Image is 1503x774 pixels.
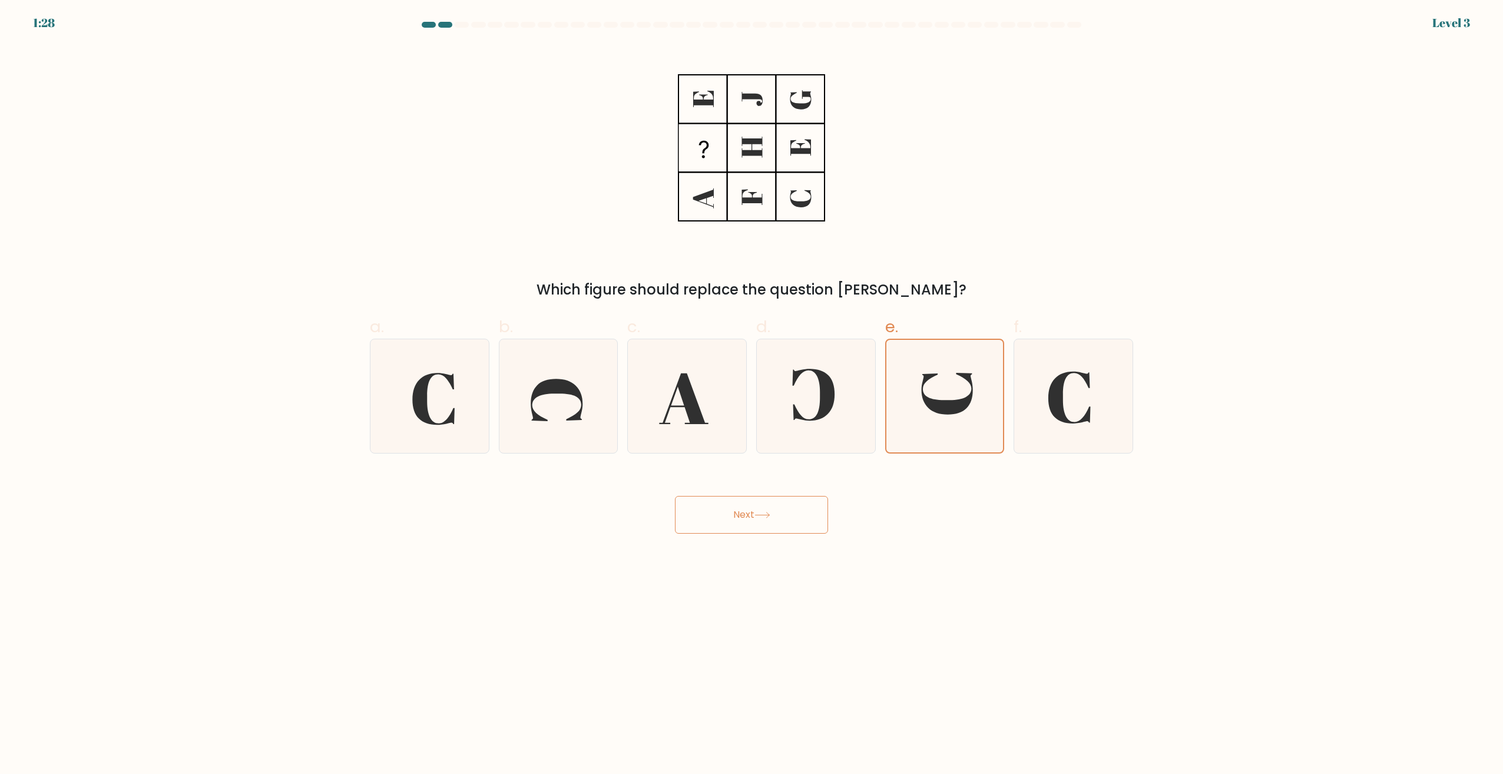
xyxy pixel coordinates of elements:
button: Next [675,496,828,534]
span: b. [499,315,513,338]
div: Level 3 [1432,14,1470,32]
span: e. [885,315,898,338]
span: f. [1014,315,1022,338]
span: d. [756,315,770,338]
div: Which figure should replace the question [PERSON_NAME]? [377,279,1126,300]
span: c. [627,315,640,338]
span: a. [370,315,384,338]
div: 1:28 [33,14,55,32]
